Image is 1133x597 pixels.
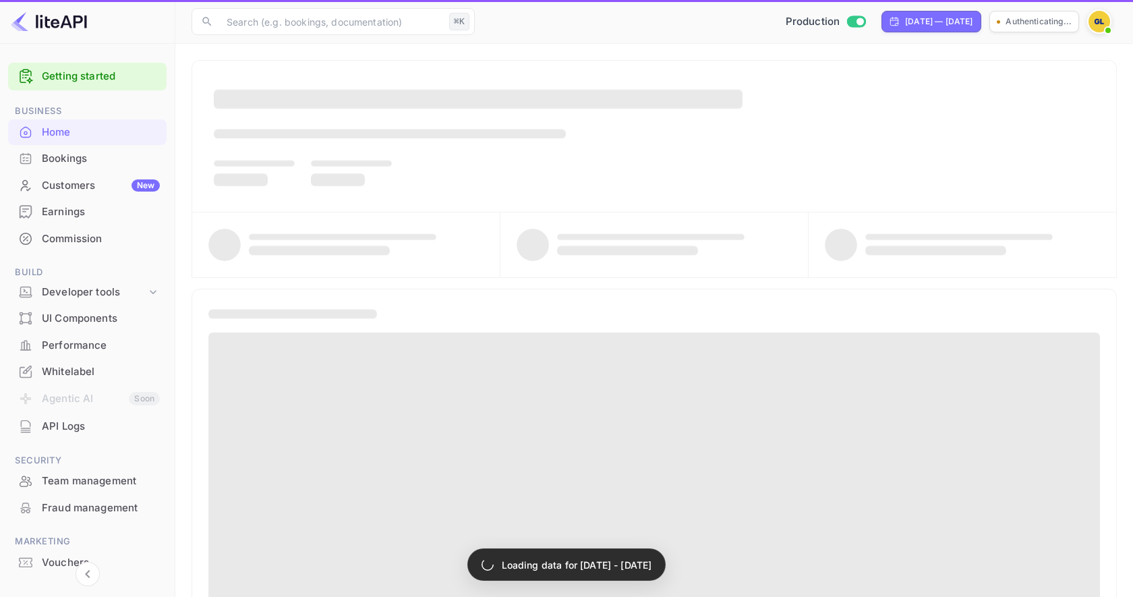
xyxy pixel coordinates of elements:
[42,338,160,353] div: Performance
[8,453,167,468] span: Security
[8,199,167,225] div: Earnings
[8,146,167,171] a: Bookings
[8,306,167,331] a: UI Components
[8,414,167,438] a: API Logs
[8,359,167,384] a: Whitelabel
[8,468,167,494] div: Team management
[42,204,160,220] div: Earnings
[219,8,444,35] input: Search (e.g. bookings, documentation)
[42,285,146,300] div: Developer tools
[8,359,167,385] div: Whitelabel
[8,495,167,520] a: Fraud management
[42,555,160,571] div: Vouchers
[449,13,469,30] div: ⌘K
[8,173,167,198] a: CustomersNew
[42,364,160,380] div: Whitelabel
[502,558,652,572] p: Loading data for [DATE] - [DATE]
[42,231,160,247] div: Commission
[8,63,167,90] div: Getting started
[8,281,167,304] div: Developer tools
[42,69,160,84] a: Getting started
[8,534,167,549] span: Marketing
[76,562,100,586] button: Collapse navigation
[42,125,160,140] div: Home
[8,495,167,521] div: Fraud management
[8,333,167,358] a: Performance
[8,226,167,251] a: Commission
[11,11,87,32] img: LiteAPI logo
[132,179,160,192] div: New
[8,199,167,224] a: Earnings
[8,173,167,199] div: CustomersNew
[8,306,167,332] div: UI Components
[42,474,160,489] div: Team management
[8,550,167,575] a: Vouchers
[42,311,160,326] div: UI Components
[42,419,160,434] div: API Logs
[8,468,167,493] a: Team management
[8,333,167,359] div: Performance
[8,550,167,576] div: Vouchers
[8,104,167,119] span: Business
[8,119,167,144] a: Home
[8,146,167,172] div: Bookings
[8,119,167,146] div: Home
[8,226,167,252] div: Commission
[780,14,871,30] div: Switch to Sandbox mode
[42,501,160,516] div: Fraud management
[786,14,840,30] span: Production
[8,265,167,280] span: Build
[8,414,167,440] div: API Logs
[42,178,160,194] div: Customers
[42,151,160,167] div: Bookings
